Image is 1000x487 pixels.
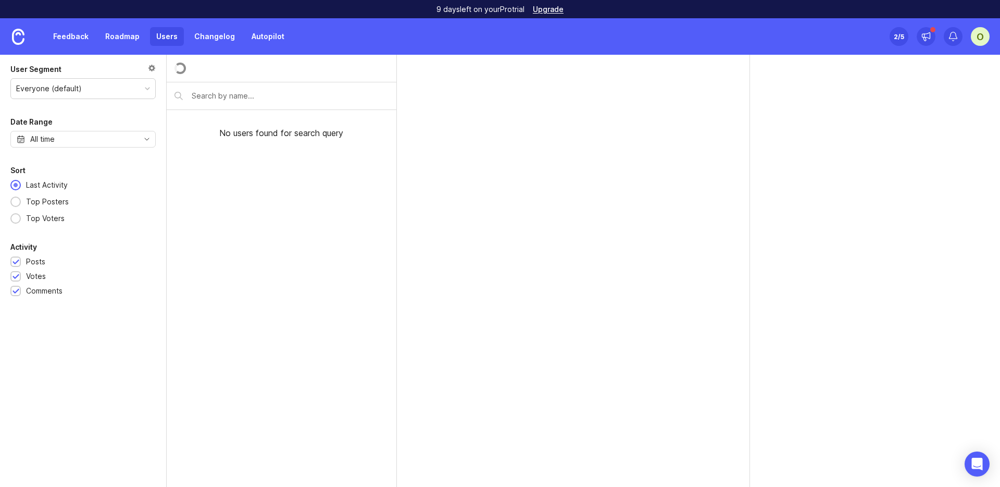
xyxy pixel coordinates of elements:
img: Canny Home [12,29,24,45]
a: Autopilot [245,27,291,46]
button: O [971,27,990,46]
div: User Segment [10,63,61,76]
input: Search by name... [192,90,389,102]
div: Votes [26,271,46,282]
div: Sort [10,164,26,177]
div: Open Intercom Messenger [965,452,990,477]
div: Last Activity [21,179,73,191]
button: 2/5 [890,27,908,46]
div: Comments [26,285,63,297]
div: Activity [10,241,37,253]
p: 9 days left on your Pro trial [436,4,524,15]
a: Users [150,27,184,46]
div: No users found for search query [167,110,396,156]
a: Changelog [188,27,241,46]
div: Date Range [10,116,53,128]
div: All time [30,133,55,145]
div: Posts [26,256,45,267]
div: Top Voters [21,213,70,224]
div: Top Posters [21,196,74,208]
a: Roadmap [99,27,146,46]
div: 2 /5 [894,29,904,44]
svg: toggle icon [139,135,155,143]
a: Upgrade [533,6,564,13]
div: Everyone (default) [16,83,82,94]
a: Feedback [47,27,95,46]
